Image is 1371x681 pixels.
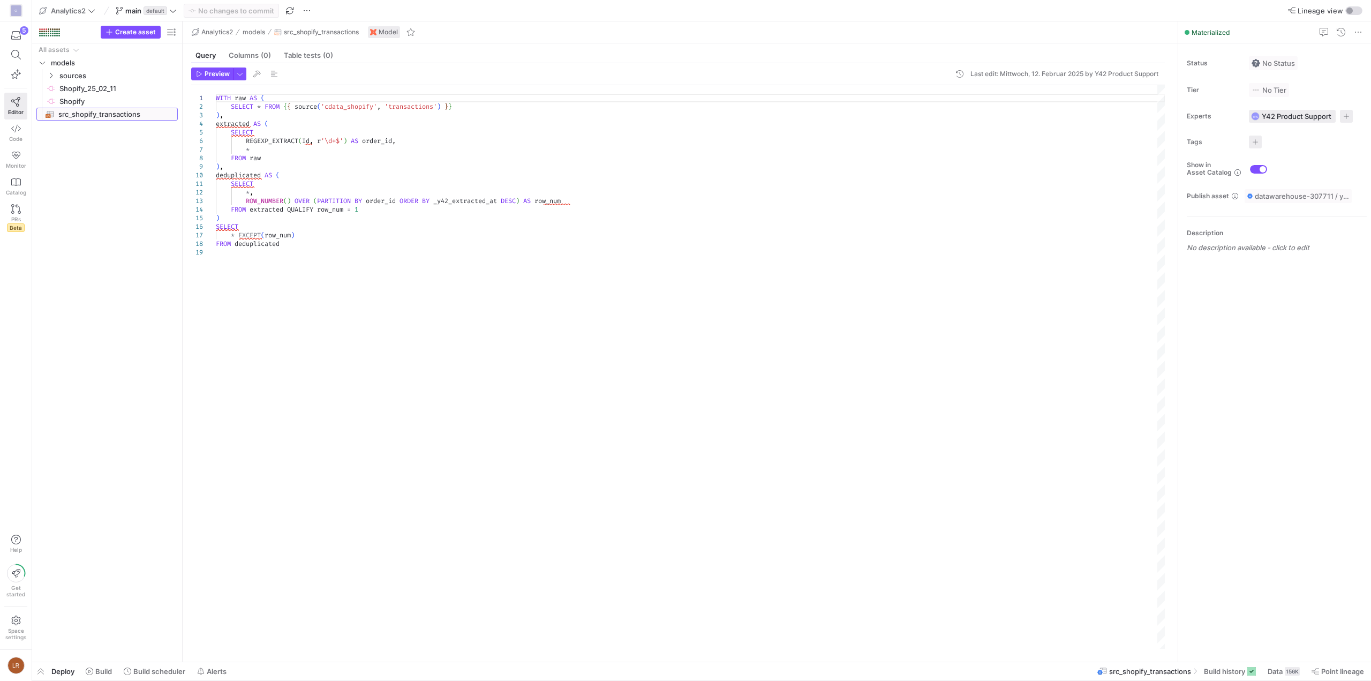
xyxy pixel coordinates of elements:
[291,231,295,240] span: )
[195,52,216,59] span: Query
[1252,86,1260,94] img: No tier
[422,197,430,205] span: BY
[246,197,283,205] span: ROW_NUMBER
[231,128,253,137] span: SELECT
[400,197,418,205] span: ORDER
[253,119,261,128] span: AS
[261,94,265,102] span: (
[216,171,261,179] span: deduplicated
[191,188,203,197] div: 12
[265,231,291,240] span: row_num
[317,137,321,145] span: r
[216,162,220,171] span: )
[355,197,362,205] span: BY
[119,662,190,680] button: Build scheduler
[343,137,347,145] span: )
[191,248,203,257] div: 19
[231,179,253,188] span: SELECT
[59,95,176,108] span: Shopify​​​​​​​​
[321,137,343,145] span: '\d+$'
[445,102,448,111] span: }
[355,205,358,214] span: 1
[20,26,28,35] div: 5
[191,197,203,205] div: 13
[1187,161,1232,176] span: Show in Asset Catalog
[4,146,27,173] a: Monitor
[191,128,203,137] div: 5
[8,109,24,115] span: Editor
[36,43,178,56] div: Press SPACE to select this row.
[1192,28,1230,36] span: Materialized
[1187,192,1229,200] span: Publish asset
[295,102,317,111] span: source
[317,197,351,205] span: PARTITION
[1252,59,1260,68] img: No status
[36,82,178,95] a: Shopify_25_02_11​​​​​​​​
[115,28,156,36] span: Create asset
[4,654,27,677] button: LR
[313,197,317,205] span: (
[283,102,287,111] span: {
[216,240,231,248] span: FROM
[216,111,220,119] span: )
[1285,667,1300,676] div: 156K
[201,28,233,36] span: Analytics2
[4,2,27,20] a: O
[7,223,25,232] span: Beta
[310,137,313,145] span: ,
[36,56,178,69] div: Press SPACE to select this row.
[1262,112,1331,121] span: Y42 Product Support
[283,197,287,205] span: (
[1187,59,1240,67] span: Status
[437,102,441,111] span: )
[265,102,280,111] span: FROM
[321,102,377,111] span: 'cdata_shopify'
[448,102,452,111] span: }
[287,205,313,214] span: QUALIFY
[276,171,280,179] span: (
[1255,192,1349,200] span: datawarehouse-307711 / y42_analytics2_main / src_shopify_transactions
[191,154,203,162] div: 8
[1199,662,1261,680] button: Build history
[216,94,231,102] span: WITH
[59,70,176,82] span: sources
[4,93,27,119] a: Editor
[4,530,27,558] button: Help
[101,26,161,39] button: Create asset
[362,137,392,145] span: order_id
[4,119,27,146] a: Code
[191,171,203,179] div: 10
[11,5,21,16] div: O
[191,240,203,248] div: 18
[191,214,203,222] div: 15
[1268,667,1283,676] span: Data
[1252,86,1286,94] span: No Tier
[1245,189,1352,203] button: datawarehouse-307711 / y42_analytics2_main / src_shopify_transactions
[4,173,27,200] a: Catalog
[250,94,257,102] span: AS
[36,108,178,121] a: src_shopify_transactions​​​​​​​​​​
[231,154,246,162] span: FROM
[1252,59,1295,68] span: No Status
[235,94,246,102] span: raw
[191,145,203,154] div: 7
[192,662,231,680] button: Alerts
[347,205,351,214] span: =
[6,585,25,597] span: Get started
[6,189,26,196] span: Catalog
[284,52,333,59] span: Table tests
[51,6,86,15] span: Analytics2
[261,231,265,240] span: (
[191,68,233,80] button: Preview
[298,137,302,145] span: (
[191,119,203,128] div: 4
[207,667,227,676] span: Alerts
[191,222,203,231] div: 16
[36,95,178,108] a: Shopify​​​​​​​​
[7,657,25,674] div: LR
[95,667,112,676] span: Build
[287,197,291,205] span: )
[36,82,178,95] div: Press SPACE to select this row.
[243,28,265,36] span: models
[144,6,167,15] span: default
